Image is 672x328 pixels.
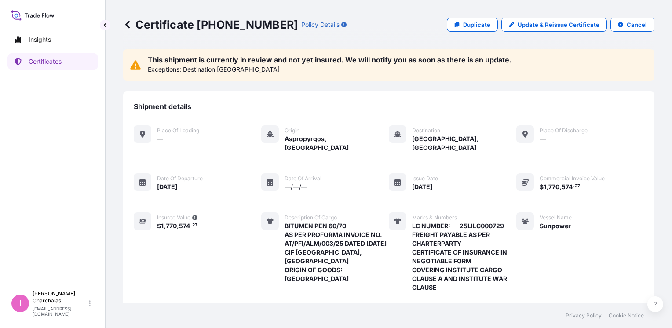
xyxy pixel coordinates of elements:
[301,20,340,29] p: Policy Details
[285,214,337,221] span: Description of cargo
[285,135,389,152] span: Aspropyrgos, [GEOGRAPHIC_DATA]
[179,223,190,229] span: 574
[566,312,602,319] a: Privacy Policy
[412,182,432,191] span: [DATE]
[164,223,166,229] span: ,
[285,175,321,182] span: Date of arrival
[29,57,62,66] p: Certificates
[7,53,98,70] a: Certificates
[134,102,191,111] span: Shipment details
[157,223,161,229] span: $
[157,135,163,143] span: —
[412,214,457,221] span: Marks & Numbers
[447,18,498,32] a: Duplicate
[575,185,580,188] span: 27
[33,290,87,304] p: [PERSON_NAME] Charchalas
[33,306,87,317] p: [EMAIL_ADDRESS][DOMAIN_NAME]
[148,65,181,74] p: Exceptions:
[157,214,190,221] span: Insured Value
[573,185,574,188] span: .
[183,65,280,74] p: Destination [GEOGRAPHIC_DATA]
[540,127,588,134] span: Place of discharge
[166,223,177,229] span: 770
[412,222,516,292] span: LC NUMBER: 25LILC000729 FREIGHT PAYABLE AS PER CHARTERPARTY CERTIFICATE OF INSURANCE IN NEGOTIABL...
[548,184,559,190] span: 770
[540,135,546,143] span: —
[610,18,654,32] button: Cancel
[285,127,299,134] span: Origin
[540,175,605,182] span: Commercial Invoice Value
[157,175,203,182] span: Date of departure
[412,135,516,152] span: [GEOGRAPHIC_DATA], [GEOGRAPHIC_DATA]
[19,299,22,308] span: I
[559,184,562,190] span: ,
[627,20,647,29] p: Cancel
[518,20,599,29] p: Update & Reissue Certificate
[609,312,644,319] a: Cookie Notice
[157,182,177,191] span: [DATE]
[501,18,607,32] a: Update & Reissue Certificate
[161,223,164,229] span: 1
[177,223,179,229] span: ,
[123,18,298,32] p: Certificate [PHONE_NUMBER]
[463,20,490,29] p: Duplicate
[540,184,544,190] span: $
[29,35,51,44] p: Insights
[540,222,571,230] span: Sunpower
[148,56,511,63] p: This shipment is currently in review and not yet insured. We will notify you as soon as there is ...
[7,31,98,48] a: Insights
[285,182,307,191] span: —/—/—
[412,175,438,182] span: Issue Date
[157,127,199,134] span: Place of Loading
[562,184,573,190] span: 574
[540,214,572,221] span: Vessel Name
[285,222,389,283] span: BITUMEN PEN 60/70 AS PER PROFORMA INVOICE NO. AT/PFI/ALM/003/25 DATED [DATE] CIF [GEOGRAPHIC_DATA...
[190,224,192,227] span: .
[544,184,546,190] span: 1
[192,224,197,227] span: 27
[546,184,548,190] span: ,
[412,127,440,134] span: Destination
